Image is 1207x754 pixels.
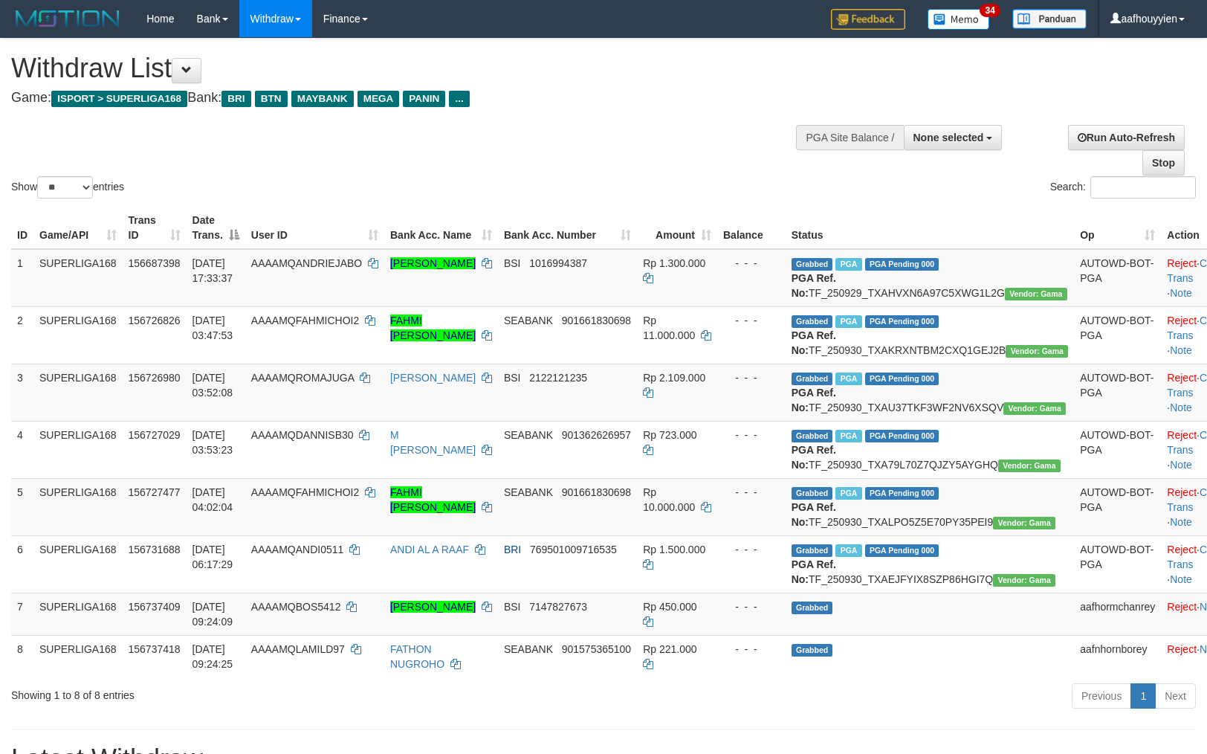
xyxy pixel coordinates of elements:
[192,486,233,513] span: [DATE] 04:02:04
[192,429,233,456] span: [DATE] 03:53:23
[530,544,617,555] span: Copy 769501009716535 to clipboard
[498,207,637,249] th: Bank Acc. Number: activate to sort column ascending
[1074,535,1161,593] td: AUTOWD-BOT-PGA
[1167,257,1197,269] a: Reject
[33,364,123,421] td: SUPERLIGA168
[251,315,359,326] span: AAAAMQFAHMICHOI2
[255,91,288,107] span: BTN
[792,373,833,385] span: Grabbed
[51,91,187,107] span: ISPORT > SUPERLIGA168
[1003,402,1066,415] span: Vendor URL: https://trx31.1velocity.biz
[637,207,717,249] th: Amount: activate to sort column ascending
[390,643,444,670] a: FATHON NUGROHO
[1170,516,1192,528] a: Note
[1170,402,1192,413] a: Note
[865,487,939,500] span: PGA Pending
[786,535,1074,593] td: TF_250930_TXAEJFYIX8SZP86HGI7Q
[504,257,521,269] span: BSI
[792,430,833,442] span: Grabbed
[792,644,833,657] span: Grabbed
[723,256,780,271] div: - - -
[723,599,780,614] div: - - -
[11,207,33,249] th: ID
[251,486,359,498] span: AAAAMQFAHMICHOI2
[1167,429,1197,441] a: Reject
[384,207,498,249] th: Bank Acc. Name: activate to sort column ascending
[1167,601,1197,613] a: Reject
[390,257,476,269] a: [PERSON_NAME]
[357,91,400,107] span: MEGA
[980,4,1000,17] span: 34
[998,460,1061,472] span: Vendor URL: https://trx31.1velocity.biz
[1167,544,1197,555] a: Reject
[251,544,344,555] span: AAAAMQANDI0511
[786,421,1074,478] td: TF_250930_TXA79L70Z7QJZY5AYGHQ
[643,315,695,341] span: Rp 11.000.000
[792,602,833,614] span: Grabbed
[865,258,939,271] span: PGA Pending
[792,315,833,328] span: Grabbed
[723,542,780,557] div: - - -
[796,125,903,150] div: PGA Site Balance /
[792,387,836,413] b: PGA Ref. No:
[1167,643,1197,655] a: Reject
[865,430,939,442] span: PGA Pending
[993,517,1055,529] span: Vendor URL: https://trx31.1velocity.biz
[251,372,354,384] span: AAAAMQROMAJUGA
[1005,288,1067,300] span: Vendor URL: https://trx31.1velocity.biz
[835,430,861,442] span: Marked by aafandaneth
[786,364,1074,421] td: TF_250930_TXAU37TKF3WF2NV6XSQV
[504,544,521,555] span: BRI
[129,544,181,555] span: 156731688
[792,272,836,299] b: PGA Ref. No:
[792,329,836,356] b: PGA Ref. No:
[1074,421,1161,478] td: AUTOWD-BOT-PGA
[129,601,181,613] span: 156737409
[11,364,33,421] td: 3
[504,601,521,613] span: BSI
[1074,635,1161,677] td: aafnhornborey
[904,125,1003,150] button: None selected
[717,207,786,249] th: Balance
[123,207,187,249] th: Trans ID: activate to sort column ascending
[221,91,250,107] span: BRI
[643,544,705,555] span: Rp 1.500.000
[37,176,93,199] select: Showentries
[865,315,939,328] span: PGA Pending
[792,258,833,271] span: Grabbed
[11,593,33,635] td: 7
[1155,683,1196,709] a: Next
[11,478,33,535] td: 5
[1074,306,1161,364] td: AUTOWD-BOT-PGA
[723,313,780,328] div: - - -
[1074,478,1161,535] td: AUTOWD-BOT-PGA
[792,487,833,500] span: Grabbed
[1170,344,1192,356] a: Note
[390,429,476,456] a: M [PERSON_NAME]
[1012,9,1087,29] img: panduan.png
[865,544,939,557] span: PGA Pending
[529,257,587,269] span: Copy 1016994387 to clipboard
[11,176,124,199] label: Show entries
[835,258,861,271] span: Marked by aafsoycanthlai
[1074,364,1161,421] td: AUTOWD-BOT-PGA
[643,429,696,441] span: Rp 723.000
[11,421,33,478] td: 4
[192,544,233,570] span: [DATE] 06:17:29
[1170,573,1192,585] a: Note
[403,91,445,107] span: PANIN
[129,429,181,441] span: 156727029
[913,132,984,144] span: None selected
[786,306,1074,364] td: TF_250930_TXAKRXNTBM2CXQ1GEJ2B
[192,372,233,399] span: [DATE] 03:52:08
[33,535,123,593] td: SUPERLIGA168
[11,7,124,30] img: MOTION_logo.png
[291,91,354,107] span: MAYBANK
[562,486,631,498] span: Copy 901661830698 to clipboard
[390,372,476,384] a: [PERSON_NAME]
[11,249,33,307] td: 1
[504,372,521,384] span: BSI
[192,601,233,628] span: [DATE] 09:24:09
[129,643,181,655] span: 156737418
[529,372,587,384] span: Copy 2122121235 to clipboard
